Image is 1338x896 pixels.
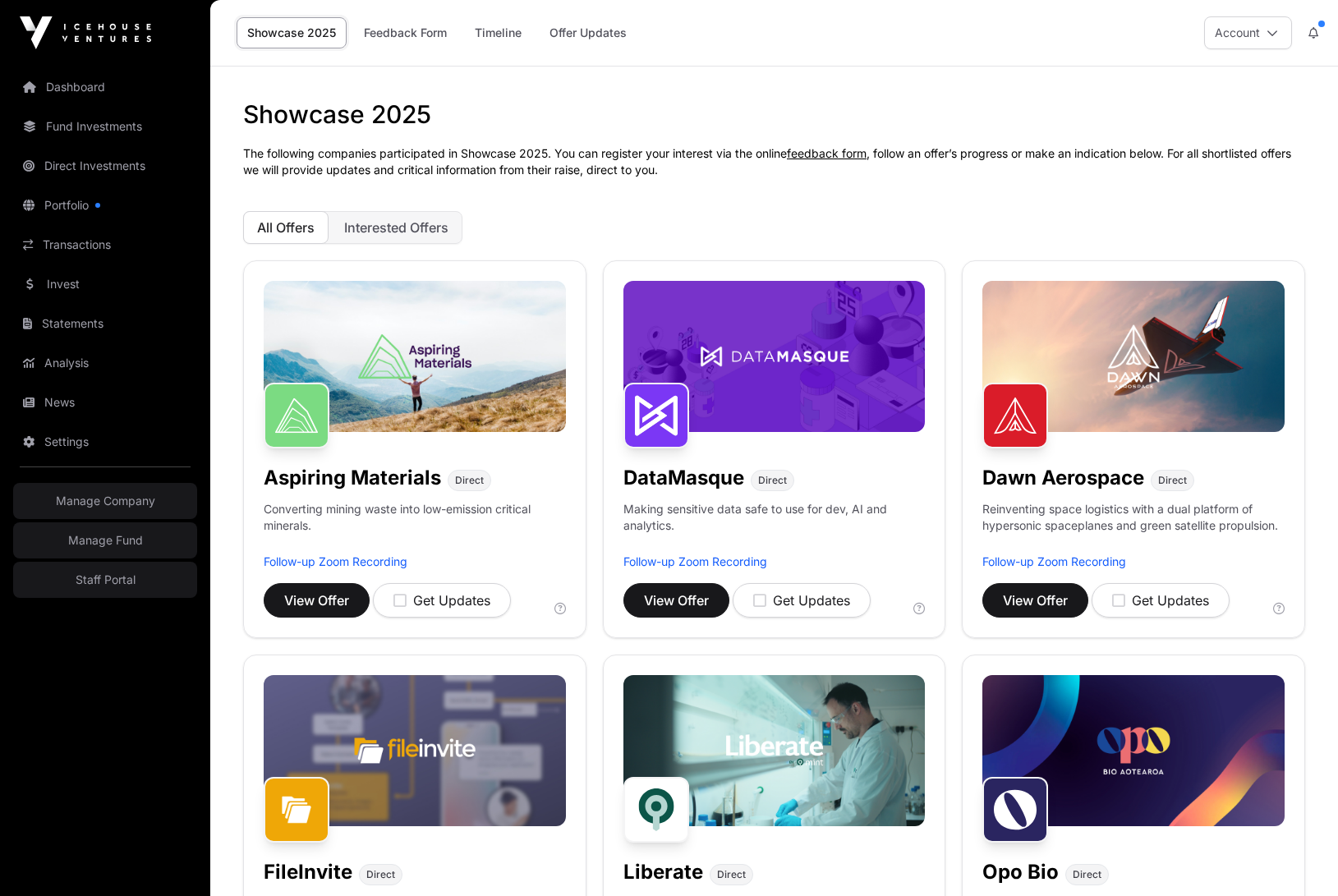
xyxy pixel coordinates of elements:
[344,219,448,236] span: Interested Offers
[758,474,787,487] span: Direct
[264,281,566,432] img: Aspiring-Banner.jpg
[284,590,349,610] span: View Offer
[455,474,484,487] span: Direct
[623,554,767,568] a: Follow-up Zoom Recording
[733,583,871,618] button: Get Updates
[373,583,511,618] button: Get Updates
[982,583,1088,618] button: View Offer
[237,17,347,48] a: Showcase 2025
[243,99,1305,129] h1: Showcase 2025
[264,583,370,618] button: View Offer
[1204,16,1292,49] button: Account
[257,219,315,236] span: All Offers
[366,868,395,881] span: Direct
[644,590,709,610] span: View Offer
[264,554,407,568] a: Follow-up Zoom Recording
[13,483,197,519] a: Manage Company
[13,424,197,460] a: Settings
[717,868,746,881] span: Direct
[1256,817,1338,896] iframe: Chat Widget
[623,583,729,618] button: View Offer
[20,16,151,49] img: Icehouse Ventures Logo
[264,501,566,554] p: Converting mining waste into low-emission critical minerals.
[13,562,197,598] a: Staff Portal
[982,465,1144,491] h1: Dawn Aerospace
[623,465,744,491] h1: DataMasque
[13,227,197,263] a: Transactions
[982,383,1048,448] img: Dawn Aerospace
[982,554,1126,568] a: Follow-up Zoom Recording
[13,69,197,105] a: Dashboard
[13,306,197,342] a: Statements
[13,345,197,381] a: Analysis
[464,17,532,48] a: Timeline
[982,675,1285,826] img: Opo-Bio-Banner.jpg
[982,501,1285,554] p: Reinventing space logistics with a dual platform of hypersonic spaceplanes and green satellite pr...
[353,17,457,48] a: Feedback Form
[393,590,490,610] div: Get Updates
[982,281,1285,432] img: Dawn-Banner.jpg
[787,146,867,160] a: feedback form
[1073,868,1101,881] span: Direct
[753,590,850,610] div: Get Updates
[623,501,926,554] p: Making sensitive data safe to use for dev, AI and analytics.
[243,145,1305,178] p: The following companies participated in Showcase 2025. You can register your interest via the onl...
[264,465,441,491] h1: Aspiring Materials
[1003,590,1068,610] span: View Offer
[1158,474,1187,487] span: Direct
[982,859,1059,885] h1: Opo Bio
[264,777,329,843] img: FileInvite
[330,211,462,244] button: Interested Offers
[539,17,637,48] a: Offer Updates
[623,675,926,826] img: Liberate-Banner.jpg
[623,281,926,432] img: DataMasque-Banner.jpg
[264,859,352,885] h1: FileInvite
[623,383,689,448] img: DataMasque
[13,108,197,145] a: Fund Investments
[264,675,566,826] img: File-Invite-Banner.jpg
[1112,590,1209,610] div: Get Updates
[13,187,197,223] a: Portfolio
[13,522,197,558] a: Manage Fund
[13,384,197,420] a: News
[264,383,329,448] img: Aspiring Materials
[623,859,703,885] h1: Liberate
[623,777,689,843] img: Liberate
[13,266,197,302] a: Invest
[982,777,1048,843] img: Opo Bio
[1092,583,1230,618] button: Get Updates
[243,211,329,244] button: All Offers
[13,148,197,184] a: Direct Investments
